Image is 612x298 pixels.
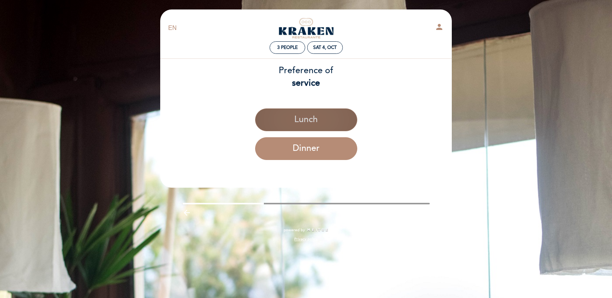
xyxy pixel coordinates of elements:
a: Privacy policy [294,237,317,242]
div: Sat 4, Oct [313,45,337,50]
i: person [435,22,444,31]
span: 3 people [277,45,298,50]
button: person [435,22,444,34]
img: MEITRE [307,228,328,232]
button: Lunch [255,108,357,131]
span: powered by [284,227,305,233]
a: Kraken [259,18,353,39]
div: Preference of [160,64,452,89]
b: service [292,78,320,88]
button: Dinner [255,137,357,160]
i: arrow_backward [182,208,191,217]
a: powered by [284,227,328,233]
